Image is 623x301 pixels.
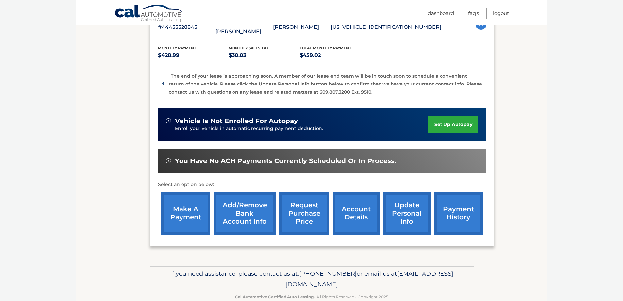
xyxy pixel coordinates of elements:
[331,23,441,32] p: [US_VEHICLE_IDENTIFICATION_NUMBER]
[333,192,380,235] a: account details
[434,192,483,235] a: payment history
[493,8,509,19] a: Logout
[300,51,371,60] p: $459.02
[383,192,431,235] a: update personal info
[214,192,276,235] a: Add/Remove bank account info
[468,8,479,19] a: FAQ's
[166,158,171,163] img: alert-white.svg
[428,8,454,19] a: Dashboard
[166,118,171,123] img: alert-white.svg
[175,117,298,125] span: vehicle is not enrolled for autopay
[229,46,269,50] span: Monthly sales Tax
[158,23,216,32] p: #44455528845
[154,293,469,300] p: - All Rights Reserved - Copyright 2025
[158,181,486,189] p: Select an option below:
[299,270,357,277] span: [PHONE_NUMBER]
[300,46,351,50] span: Total Monthly Payment
[273,23,331,32] p: [PERSON_NAME]
[175,125,429,132] p: Enroll your vehicle in automatic recurring payment deduction.
[114,4,183,23] a: Cal Automotive
[158,51,229,60] p: $428.99
[161,192,210,235] a: make a payment
[428,116,478,133] a: set up autopay
[235,294,314,299] strong: Cal Automotive Certified Auto Leasing
[169,73,482,95] p: The end of your lease is approaching soon. A member of our lease end team will be in touch soon t...
[154,269,469,290] p: If you need assistance, please contact us at: or email us at
[158,46,196,50] span: Monthly Payment
[279,192,329,235] a: request purchase price
[216,18,273,36] p: 2022 [PERSON_NAME]
[229,51,300,60] p: $30.03
[175,157,396,165] span: You have no ACH payments currently scheduled or in process.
